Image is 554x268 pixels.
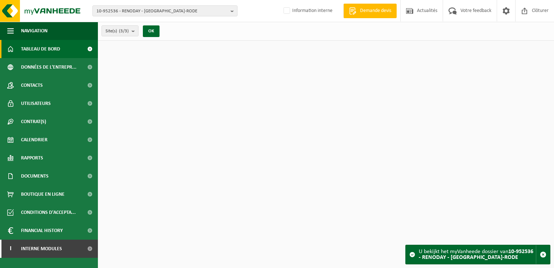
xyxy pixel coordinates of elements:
[7,240,14,258] span: I
[419,245,536,264] div: U bekijkt het myVanheede dossier van
[102,25,138,36] button: Site(s)(3/3)
[343,4,397,18] a: Demande devis
[282,5,332,16] label: Information interne
[21,40,60,58] span: Tableau de bord
[21,222,63,240] span: Financial History
[21,22,47,40] span: Navigation
[143,25,160,37] button: OK
[92,5,237,16] button: 10-952536 - RENODAY - [GEOGRAPHIC_DATA]-RODE
[21,94,51,113] span: Utilisateurs
[21,58,77,76] span: Données de l'entrepr...
[21,185,65,203] span: Boutique en ligne
[119,29,129,33] count: (3/3)
[96,6,228,17] span: 10-952536 - RENODAY - [GEOGRAPHIC_DATA]-RODE
[106,26,129,37] span: Site(s)
[419,249,533,260] strong: 10-952536 - RENODAY - [GEOGRAPHIC_DATA]-RODE
[21,76,43,94] span: Contacts
[21,203,76,222] span: Conditions d'accepta...
[21,240,62,258] span: Interne modules
[21,167,49,185] span: Documents
[21,149,43,167] span: Rapports
[21,131,47,149] span: Calendrier
[21,113,46,131] span: Contrat(s)
[358,7,393,15] span: Demande devis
